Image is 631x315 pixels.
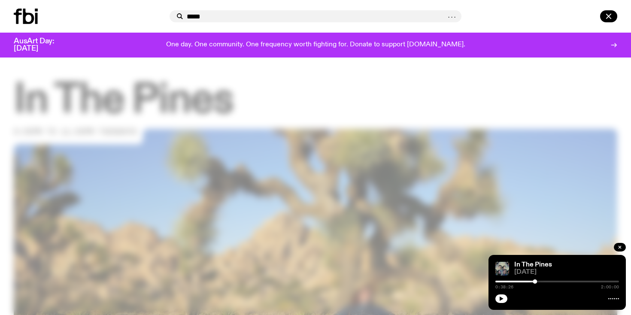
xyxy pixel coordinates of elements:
[450,12,453,19] span: .
[514,269,619,276] span: [DATE]
[495,285,513,289] span: 0:38:26
[514,261,552,268] a: In The Pines
[601,285,619,289] span: 2:00:00
[14,38,69,52] h3: AusArt Day: [DATE]
[447,12,450,19] span: .
[453,12,456,19] span: .
[166,41,465,49] p: One day. One community. One frequency worth fighting for. Donate to support [DOMAIN_NAME].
